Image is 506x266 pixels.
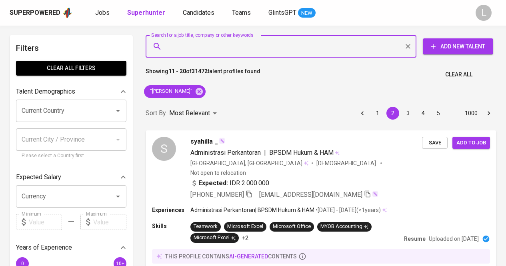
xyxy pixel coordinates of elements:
p: Not open to relocation [190,169,246,177]
p: Years of Experience [16,243,72,252]
span: GlintsGPT [268,9,296,16]
p: Administrasi Perkantoran | BPSDM Hukum & HAM [190,206,314,214]
button: Go to page 1 [371,107,384,120]
p: +2 [242,234,248,242]
input: Value [93,214,126,230]
p: Please select a Country first [22,152,121,160]
input: Value [29,214,62,230]
span: [EMAIL_ADDRESS][DOMAIN_NAME] [259,191,362,198]
button: page 2 [386,107,399,120]
h6: Filters [16,42,126,54]
div: Superpowered [10,8,60,18]
button: Open [112,105,124,116]
button: Clear All filters [16,61,126,76]
span: NEW [298,9,316,17]
span: AI-generated [229,253,268,260]
button: Open [112,191,124,202]
div: L [476,5,492,21]
button: Add New Talent [423,38,493,54]
div: … [447,109,460,117]
a: Teams [232,8,252,18]
a: Candidates [183,8,216,18]
span: syahilla _ [190,137,218,146]
p: Sort By [146,108,166,118]
span: BPSDM Hukum & HAM [269,149,334,156]
p: Talent Demographics [16,87,75,96]
p: this profile contains contents [165,252,297,260]
div: Talent Demographics [16,84,126,100]
div: Microsoft Excel [227,223,263,230]
span: Save [426,138,444,148]
span: Administrasi Perkantoran [190,149,261,156]
div: IDR 2.000.000 [190,178,269,188]
p: Expected Salary [16,172,61,182]
img: magic_wand.svg [372,191,378,197]
span: | [264,148,266,158]
button: Go to page 4 [417,107,430,120]
button: Go to page 5 [432,107,445,120]
button: Go to page 1000 [462,107,480,120]
div: MYOB Accounting [320,223,368,230]
span: [DEMOGRAPHIC_DATA] [316,159,377,167]
a: Superhunter [127,8,167,18]
p: Showing of talent profiles found [146,67,260,82]
button: Go to next page [482,107,495,120]
div: Expected Salary [16,169,126,185]
button: Clear [402,41,414,52]
div: Teamwork [194,223,218,230]
span: [PHONE_NUMBER] [190,191,244,198]
button: Add to job [452,137,490,149]
button: Save [422,137,448,149]
div: S [152,137,176,161]
b: Expected: [198,178,228,188]
div: "[PERSON_NAME]" [144,85,206,98]
div: Years of Experience [16,240,126,256]
b: 31472 [192,68,208,74]
a: Superpoweredapp logo [10,7,73,19]
p: Skills [152,222,190,230]
b: Superhunter [127,9,165,16]
div: Microsoft Office [273,223,311,230]
div: Most Relevant [169,106,220,121]
span: Jobs [95,9,110,16]
p: • [DATE] - [DATE] ( <1 years ) [314,206,381,214]
nav: pagination navigation [355,107,496,120]
span: "[PERSON_NAME]" [144,88,197,95]
a: GlintsGPT NEW [268,8,316,18]
button: Go to page 3 [402,107,414,120]
p: Uploaded on [DATE] [429,235,479,243]
span: Add New Talent [429,42,487,52]
span: Candidates [183,9,214,16]
p: Most Relevant [169,108,210,118]
button: Clear All [442,67,476,82]
div: [GEOGRAPHIC_DATA], [GEOGRAPHIC_DATA] [190,159,308,167]
span: Clear All filters [22,63,120,73]
img: app logo [62,7,73,19]
img: magic_wand.svg [219,138,225,144]
b: 11 - 20 [168,68,186,74]
span: Add to job [456,138,486,148]
span: Clear All [445,70,472,80]
span: Teams [232,9,251,16]
a: Jobs [95,8,111,18]
div: Microsoft Excel [194,234,236,242]
p: Experiences [152,206,190,214]
button: Go to previous page [356,107,369,120]
p: Resume [404,235,426,243]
